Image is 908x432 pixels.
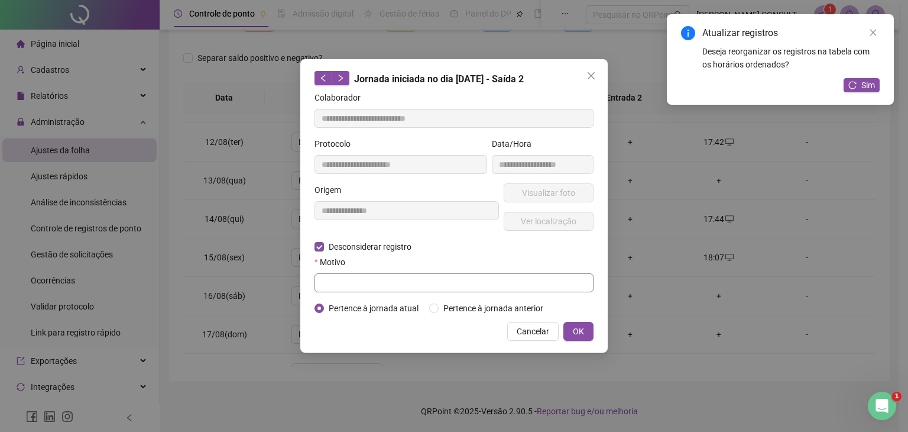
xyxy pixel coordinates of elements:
[848,81,857,89] span: reload
[573,325,584,338] span: OK
[892,392,901,401] span: 1
[314,91,368,104] label: Colaborador
[319,74,327,82] span: left
[492,137,539,150] label: Data/Hora
[504,183,594,202] button: Visualizar foto
[844,78,880,92] button: Sim
[868,392,896,420] iframe: Intercom live chat
[869,28,877,37] span: close
[504,212,594,231] button: Ver localização
[582,66,601,85] button: Close
[314,256,353,269] label: Motivo
[324,302,423,315] span: Pertence à jornada atual
[702,45,880,71] div: Deseja reorganizar os registros na tabela com os horários ordenados?
[439,302,548,315] span: Pertence à jornada anterior
[517,325,549,338] span: Cancelar
[681,26,695,40] span: info-circle
[586,71,596,80] span: close
[324,240,416,253] span: Desconsiderar registro
[332,71,349,85] button: right
[563,322,594,341] button: OK
[702,26,880,40] div: Atualizar registros
[314,71,594,86] div: Jornada iniciada no dia [DATE] - Saída 2
[314,137,358,150] label: Protocolo
[867,26,880,39] a: Close
[507,322,559,341] button: Cancelar
[861,79,875,92] span: Sim
[314,183,349,196] label: Origem
[314,71,332,85] button: left
[336,74,345,82] span: right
